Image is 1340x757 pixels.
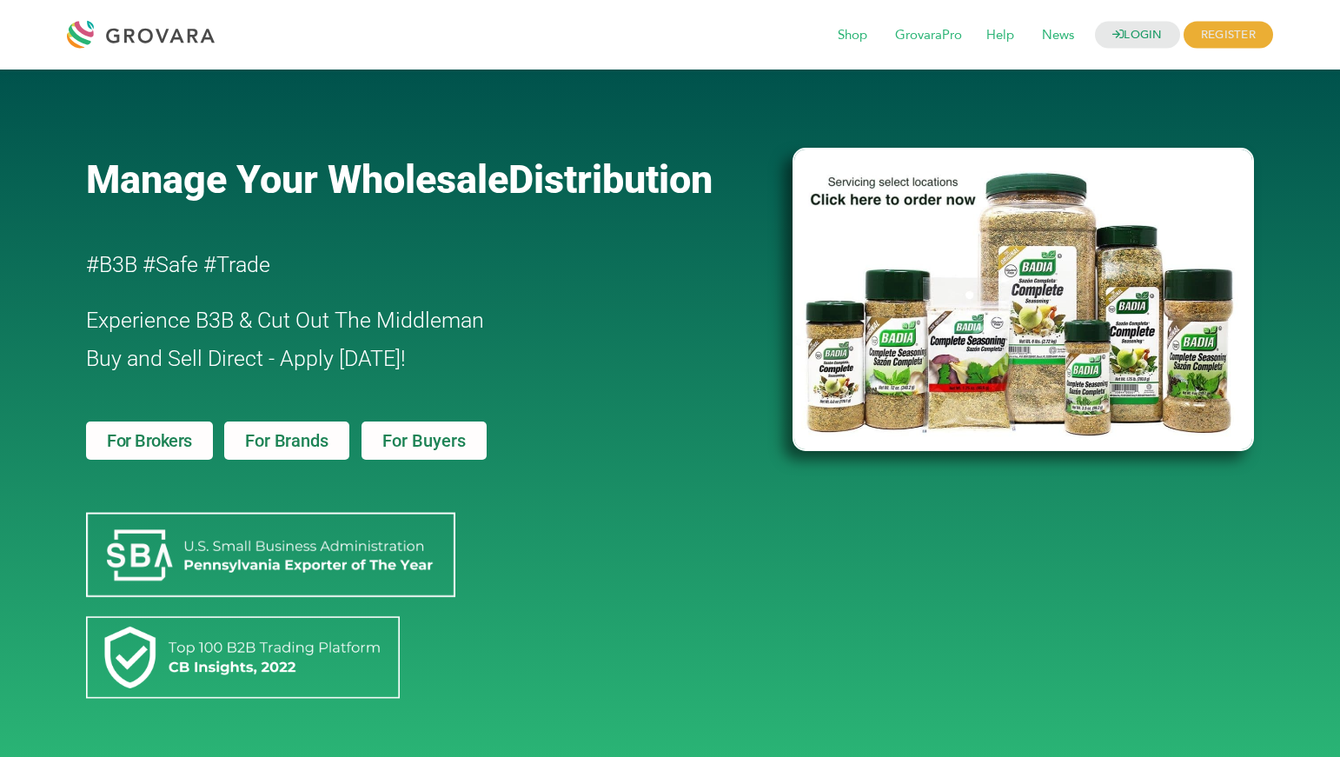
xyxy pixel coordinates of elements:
a: News [1030,26,1086,45]
a: Manage Your WholesaleDistribution [86,156,764,203]
a: LOGIN [1095,22,1180,49]
a: Shop [826,26,879,45]
span: For Brands [245,432,328,449]
span: For Brokers [107,432,192,449]
h2: #B3B #Safe #Trade [86,246,693,284]
span: Distribution [508,156,713,203]
span: REGISTER [1184,22,1273,49]
a: GrovaraPro [883,26,974,45]
span: Buy and Sell Direct - Apply [DATE]! [86,346,406,371]
span: GrovaraPro [883,19,974,52]
span: Shop [826,19,879,52]
span: News [1030,19,1086,52]
span: Help [974,19,1026,52]
span: For Buyers [382,432,466,449]
a: For Buyers [362,422,487,460]
a: For Brokers [86,422,213,460]
span: Experience B3B & Cut Out The Middleman [86,308,484,333]
span: Manage Your Wholesale [86,156,508,203]
a: For Brands [224,422,348,460]
a: Help [974,26,1026,45]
